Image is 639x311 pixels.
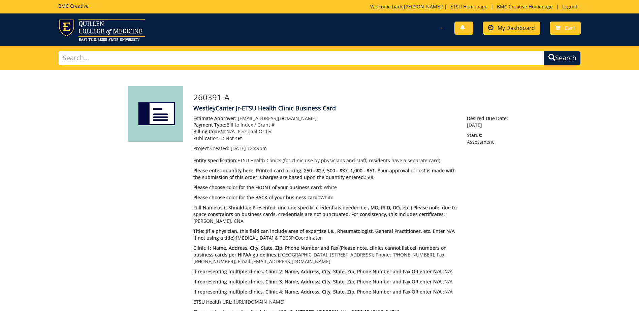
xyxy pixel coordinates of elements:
input: Search... [58,51,544,65]
p: [PERSON_NAME], CNA [193,204,457,224]
p: [GEOGRAPHIC_DATA]; [STREET_ADDRESS]; Phone: [PHONE_NUMBER]; Fax: [PHONE_NUMBER]; Email: [EMAIL_AD... [193,245,457,265]
span: If representing multiple clinics, Clinic 4: Name, Address, City, State, Zip, Phone Number and Fax... [193,288,444,295]
p: 500 [193,167,457,181]
span: Estimate Approver: [193,115,236,122]
a: My Dashboard [483,22,540,35]
p: [DATE] [467,115,511,129]
span: My Dashboard [498,24,535,32]
span: Please enter quantity here. Printed card pricing: 250 - $27; 500 - $37; 1,000 - $51. Your approva... [193,167,456,180]
span: Desired Due Date: [467,115,511,122]
p: Assessment [467,132,511,145]
p: Welcome back, ! | | | [370,3,581,10]
p: White [193,184,457,191]
p: [MEDICAL_DATA] & TBCSP Coordinator [193,228,457,241]
span: If representing multiple clinics, Clinic 2: Name, Address, City, State, Zip, Phone Number and Fax... [193,268,444,275]
h5: BMC Creative [58,3,89,8]
span: Not set [226,135,242,141]
span: Payment Type: [193,122,226,128]
a: ETSU Homepage [447,3,491,10]
a: Cart [550,22,581,35]
span: Clinic 1: Name, Address, City, State, Zip, Phone Number and Fax (Please note, clinics cannot list... [193,245,447,258]
span: Please choose color for the FRONT of your business card:: [193,184,324,191]
span: Project Created: [193,145,229,151]
p: [EMAIL_ADDRESS][DOMAIN_NAME] [193,115,457,122]
span: Status: [467,132,511,139]
p: White [193,194,457,201]
span: If representing multiple clinics, Clinic 3: Name, Address, City, State, Zip, Phone Number and Fax... [193,278,444,285]
p: N/A [193,268,457,275]
p: N/A [193,288,457,295]
p: ETSU Health Clinics (for clinic use by physicians and staff; residents have a separate card) [193,157,457,164]
h4: WestleyCanter Jr-ETSU Health Clinic Business Card [193,105,512,112]
img: ETSU logo [58,19,145,41]
a: [PERSON_NAME] [404,3,442,10]
p: N/A [193,278,457,285]
span: [DATE] 12:49pm [231,145,267,151]
span: Entity Specification: [193,157,237,164]
p: [URL][DOMAIN_NAME] [193,299,457,305]
span: Cart [565,24,575,32]
span: ETSU Health URL:: [193,299,234,305]
span: Title: (if a physician, this field can include area of expertise i.e., Rheumatologist, General Pr... [193,228,455,241]
p: Bill to Index / Grant # [193,122,457,128]
span: Billing Code/#: [193,128,226,135]
a: BMC Creative Homepage [493,3,556,10]
p: N/A- Personal Order [193,128,457,135]
button: Search [544,51,581,65]
h3: 260391-A [193,93,512,102]
span: Please choose color for the BACK of your business card:: [193,194,320,201]
a: Logout [559,3,581,10]
span: Full Name as it Should be Presented: (include specific credentials needed i.e., MD, PhD, DO, etc.... [193,204,456,217]
span: Publication #: [193,135,224,141]
img: Product featured image [128,86,183,142]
